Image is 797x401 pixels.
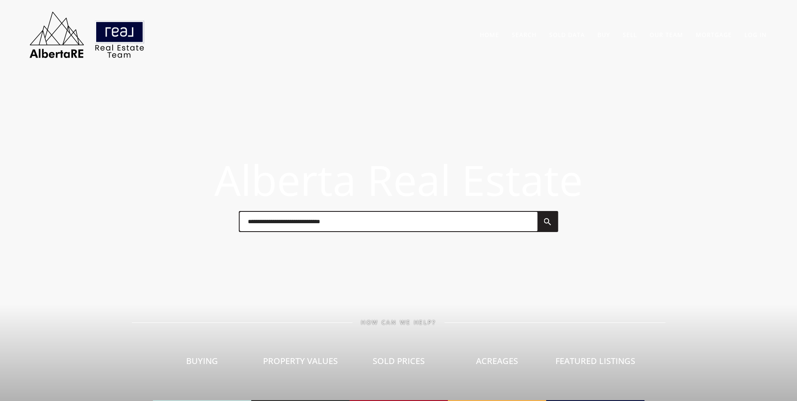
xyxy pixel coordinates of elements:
[650,31,683,39] a: Our Team
[744,31,767,39] a: Log In
[153,326,251,401] a: Buying
[186,355,218,367] span: Buying
[696,31,732,39] a: Mortgage
[476,355,518,367] span: Acreages
[373,355,425,367] span: Sold Prices
[350,326,448,401] a: Sold Prices
[512,31,537,39] a: Search
[480,31,499,39] a: Home
[546,326,644,401] a: Featured Listings
[555,355,635,367] span: Featured Listings
[251,326,350,401] a: Property Values
[24,8,150,61] img: AlbertaRE Real Estate Team | Real Broker
[263,355,338,367] span: Property Values
[549,31,585,39] a: Sold Data
[448,326,546,401] a: Acreages
[597,31,610,39] a: Buy
[623,31,637,39] a: Sell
